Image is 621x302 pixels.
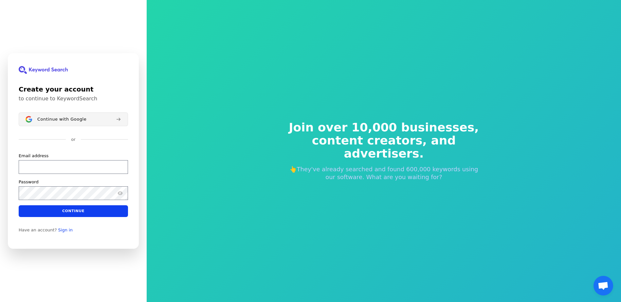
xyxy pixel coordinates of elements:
button: Sign in with GoogleContinue with Google [19,112,128,126]
span: Continue with Google [37,117,86,122]
span: Have an account? [19,227,57,233]
a: Sign in [58,227,73,233]
div: Open chat [594,276,613,295]
img: KeywordSearch [19,66,68,74]
p: 👆They've already searched and found 600,000 keywords using our software. What are you waiting for? [284,165,484,181]
label: Password [19,179,39,185]
span: content creators, and advertisers. [284,134,484,160]
img: Sign in with Google [26,116,32,123]
button: Continue [19,205,128,217]
label: Email address [19,153,48,159]
h1: Create your account [19,84,128,94]
p: or [71,137,75,143]
button: Show password [116,189,124,197]
span: Join over 10,000 businesses, [284,121,484,134]
p: to continue to KeywordSearch [19,95,128,102]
